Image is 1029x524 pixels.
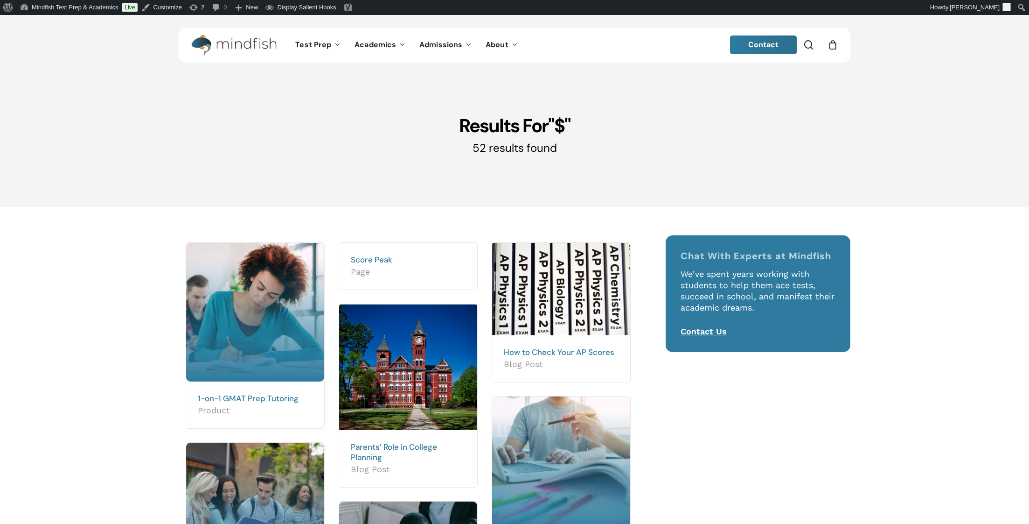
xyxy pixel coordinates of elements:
span: Test Prep [295,40,331,50]
a: Cart [827,40,838,50]
a: 1-on-1 GMAT Prep Tutoring [198,393,299,404]
nav: Main Menu [288,28,524,63]
h1: Results For [179,114,850,137]
span: [PERSON_NAME] [950,4,1000,11]
p: We’ve spent years working with students to help them ace tests, succeed in school, and manifest t... [681,269,836,326]
img: GMAT GRE 1 [186,243,324,381]
span: 52 results found [473,141,557,155]
span: Product [198,405,313,416]
a: Academics [348,41,412,49]
span: About [486,40,508,50]
span: Academics [355,40,396,50]
a: About [479,41,525,49]
span: Admissions [419,40,462,50]
span: Blog Post [351,464,466,475]
span: Blog Post [504,359,619,370]
a: Contact [730,35,797,54]
span: Contact [748,40,779,50]
a: Test Prep [288,41,348,49]
a: How to Check Your AP Scores [504,347,614,357]
a: Admissions [412,41,479,49]
span: "$" [548,113,570,138]
span: Page [351,266,466,277]
a: Live [122,3,138,12]
a: Parents’ Role in College Planning [351,442,437,462]
a: Contact Us [681,326,727,336]
header: Main Menu [179,28,850,63]
a: Score Peak [351,255,392,265]
h4: Chat With Experts at Mindfish [681,250,836,262]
